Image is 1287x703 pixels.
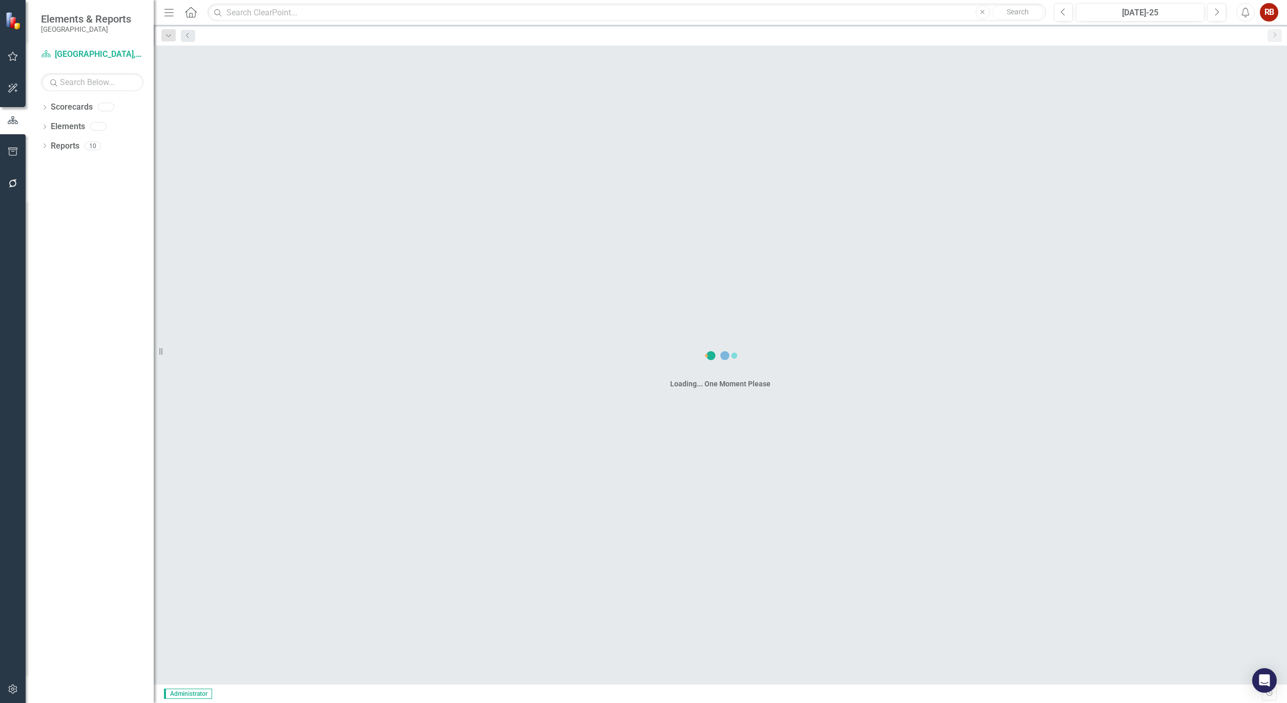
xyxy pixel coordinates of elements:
button: [DATE]-25 [1076,3,1205,22]
input: Search Below... [41,73,143,91]
div: [DATE]-25 [1080,7,1201,19]
div: Loading... One Moment Please [670,379,771,389]
input: Search ClearPoint... [207,4,1046,22]
a: Reports [51,140,79,152]
div: 10 [85,141,101,150]
span: Search [1007,8,1029,16]
a: [GEOGRAPHIC_DATA], [GEOGRAPHIC_DATA] Business Initiatives [41,49,143,60]
a: Elements [51,121,85,133]
span: Administrator [164,689,212,699]
button: RB [1260,3,1278,22]
span: Elements & Reports [41,13,131,25]
button: Search [992,5,1044,19]
small: [GEOGRAPHIC_DATA] [41,25,131,33]
img: ClearPoint Strategy [5,11,23,29]
div: Open Intercom Messenger [1252,668,1277,693]
a: Scorecards [51,101,93,113]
